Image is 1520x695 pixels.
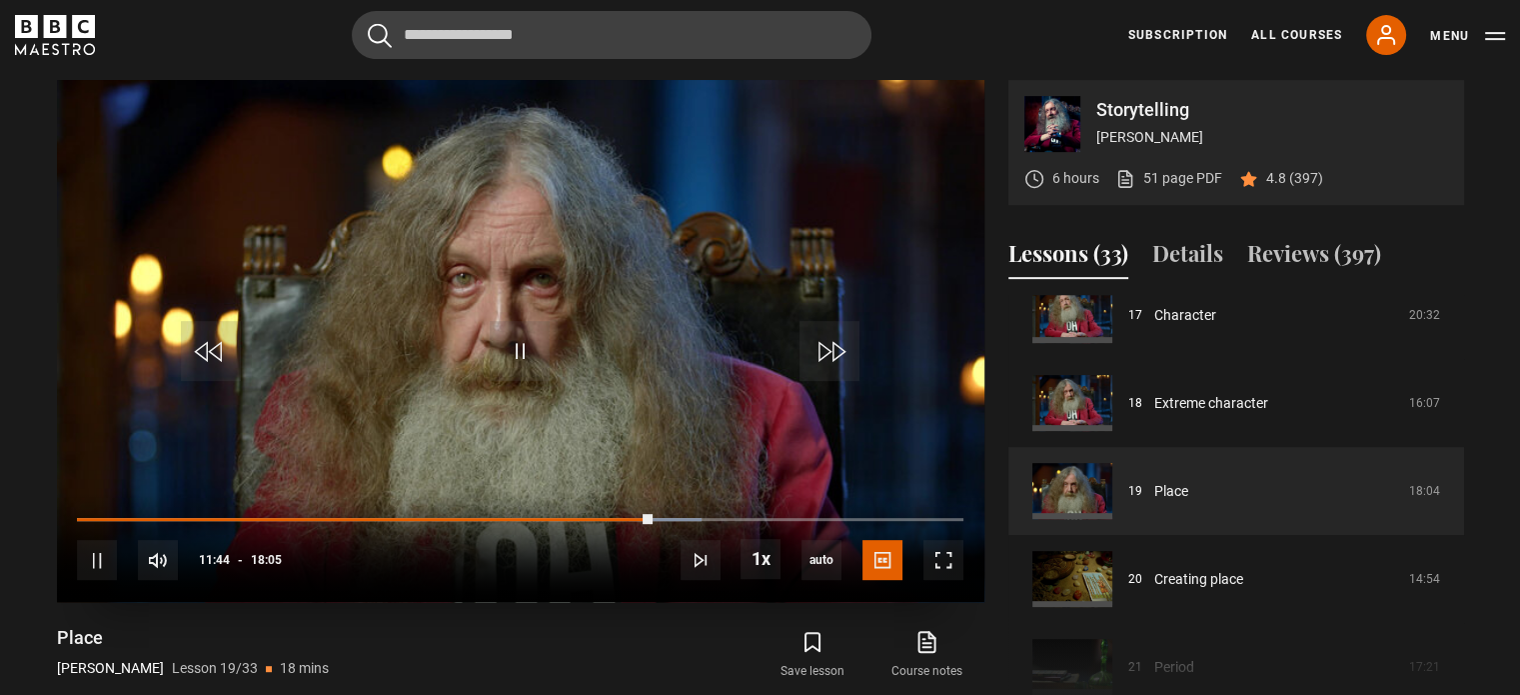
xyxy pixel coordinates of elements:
button: Details [1152,237,1223,279]
a: Creating place [1154,569,1243,590]
p: 18 mins [280,658,329,679]
a: All Courses [1251,26,1342,44]
div: Progress Bar [77,518,962,522]
p: 6 hours [1052,168,1099,189]
video-js: Video Player [57,80,984,602]
p: [PERSON_NAME] [57,658,164,679]
h1: Place [57,626,329,650]
button: Save lesson [756,626,869,684]
span: 11:44 [199,542,230,578]
input: Search [352,11,871,59]
a: Character [1154,305,1216,326]
span: - [238,553,243,567]
button: Pause [77,540,117,580]
button: Lessons (33) [1008,237,1128,279]
button: Submit the search query [368,23,392,48]
button: Captions [862,540,902,580]
button: Playback Rate [741,539,780,579]
button: Reviews (397) [1247,237,1381,279]
p: Lesson 19/33 [172,658,258,679]
a: Subscription [1128,26,1227,44]
svg: BBC Maestro [15,15,95,55]
a: Extreme character [1154,393,1268,414]
span: 18:05 [251,542,282,578]
button: Toggle navigation [1430,26,1505,46]
p: [PERSON_NAME] [1096,127,1448,148]
a: 51 page PDF [1115,168,1222,189]
p: 4.8 (397) [1266,168,1323,189]
a: Place [1154,481,1188,502]
button: Fullscreen [923,540,963,580]
span: auto [801,540,841,580]
button: Mute [138,540,178,580]
div: Current quality: 720p [801,540,841,580]
button: Next Lesson [681,540,721,580]
p: Storytelling [1096,101,1448,119]
a: Course notes [869,626,983,684]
